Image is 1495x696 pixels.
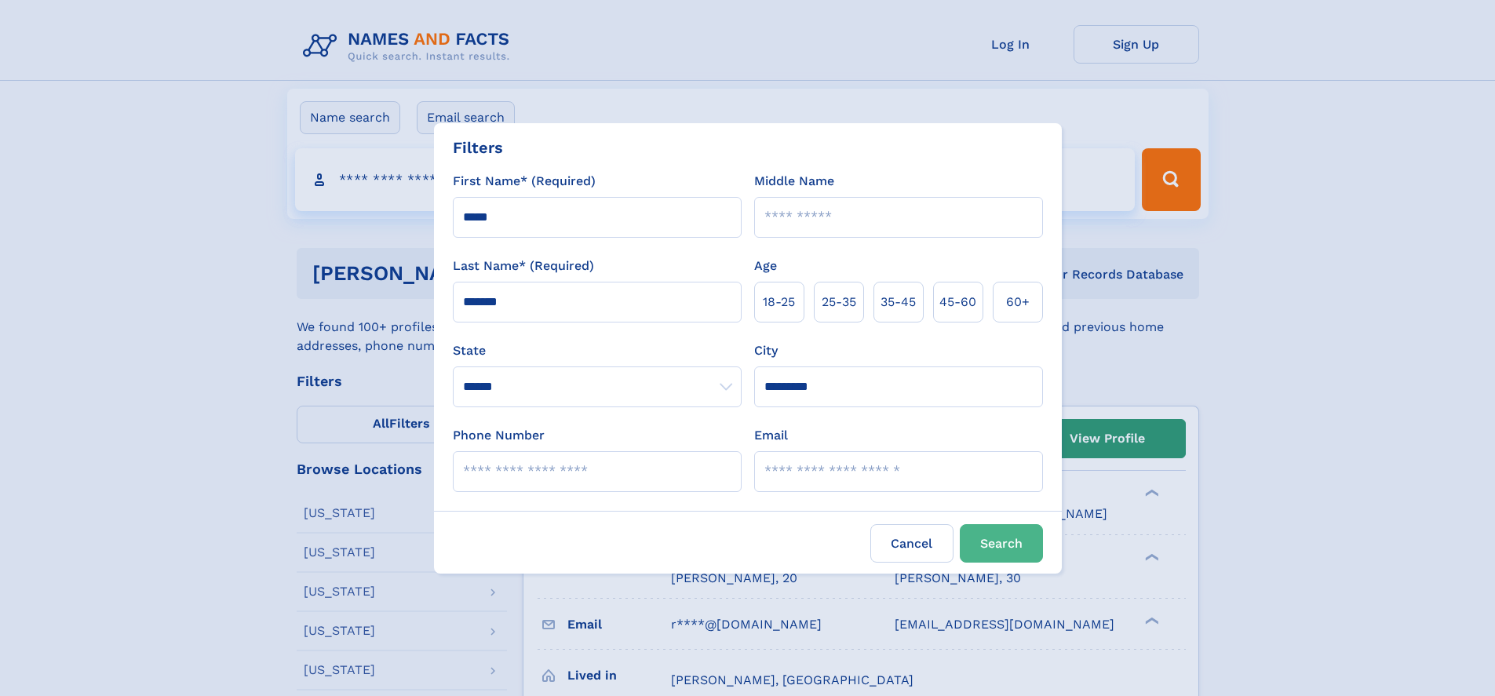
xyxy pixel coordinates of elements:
label: Phone Number [453,426,545,445]
label: First Name* (Required) [453,172,596,191]
label: Cancel [870,524,954,563]
label: Last Name* (Required) [453,257,594,275]
button: Search [960,524,1043,563]
span: 25‑35 [822,293,856,312]
label: Email [754,426,788,445]
span: 45‑60 [939,293,976,312]
label: Middle Name [754,172,834,191]
label: State [453,341,742,360]
label: Age [754,257,777,275]
span: 35‑45 [881,293,916,312]
span: 18‑25 [763,293,795,312]
div: Filters [453,136,503,159]
label: City [754,341,778,360]
span: 60+ [1006,293,1030,312]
